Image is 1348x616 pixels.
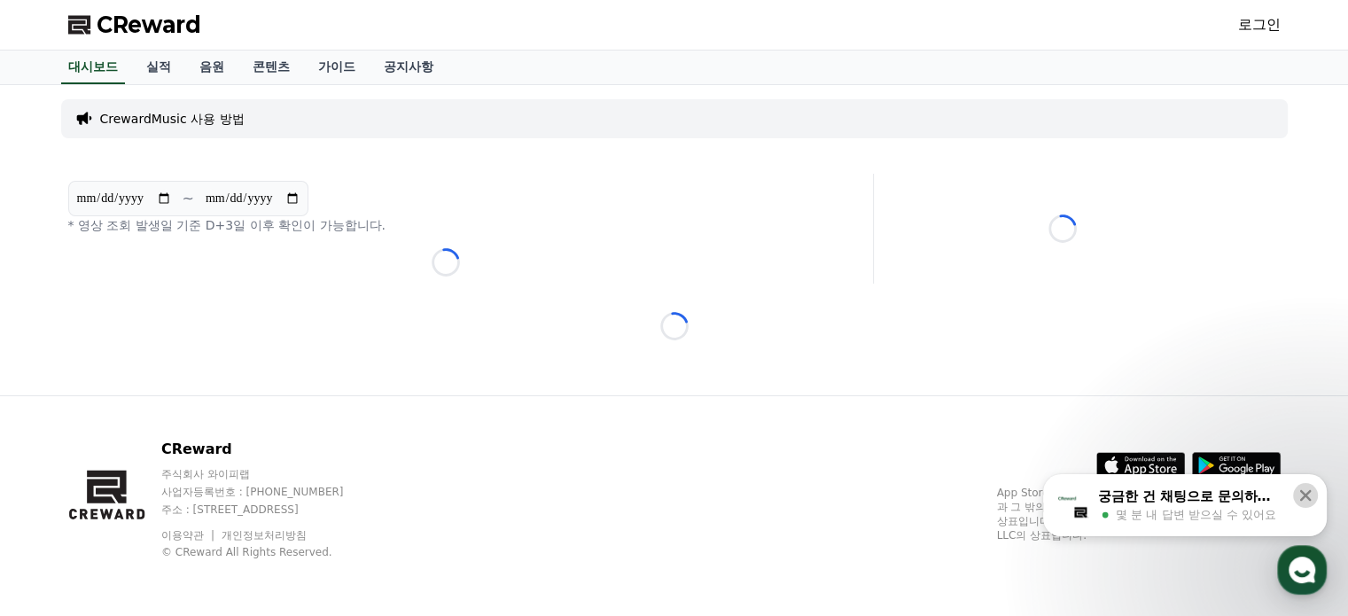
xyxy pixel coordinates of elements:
span: 대화 [162,496,183,511]
p: 주소 : [STREET_ADDRESS] [161,503,378,517]
p: App Store, iCloud, iCloud Drive 및 iTunes Store는 미국과 그 밖의 나라 및 지역에서 등록된 Apple Inc.의 서비스 상표입니다. Goo... [997,486,1281,542]
a: CReward [68,11,201,39]
p: © CReward All Rights Reserved. [161,545,378,559]
a: 대시보드 [61,51,125,84]
a: 공지사항 [370,51,448,84]
a: 대화 [117,469,229,513]
span: CReward [97,11,201,39]
a: CrewardMusic 사용 방법 [100,110,245,128]
p: ~ [183,188,194,209]
span: 설정 [274,495,295,510]
a: 개인정보처리방침 [222,529,307,542]
a: 이용약관 [161,529,217,542]
a: 설정 [229,469,340,513]
a: 홈 [5,469,117,513]
a: 로그인 [1238,14,1281,35]
a: 콘텐츠 [238,51,304,84]
p: * 영상 조회 발생일 기준 D+3일 이후 확인이 가능합니다. [68,216,823,234]
a: 음원 [185,51,238,84]
a: 실적 [132,51,185,84]
p: 주식회사 와이피랩 [161,467,378,481]
p: 사업자등록번호 : [PHONE_NUMBER] [161,485,378,499]
a: 가이드 [304,51,370,84]
p: CReward [161,439,378,460]
span: 홈 [56,495,66,510]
